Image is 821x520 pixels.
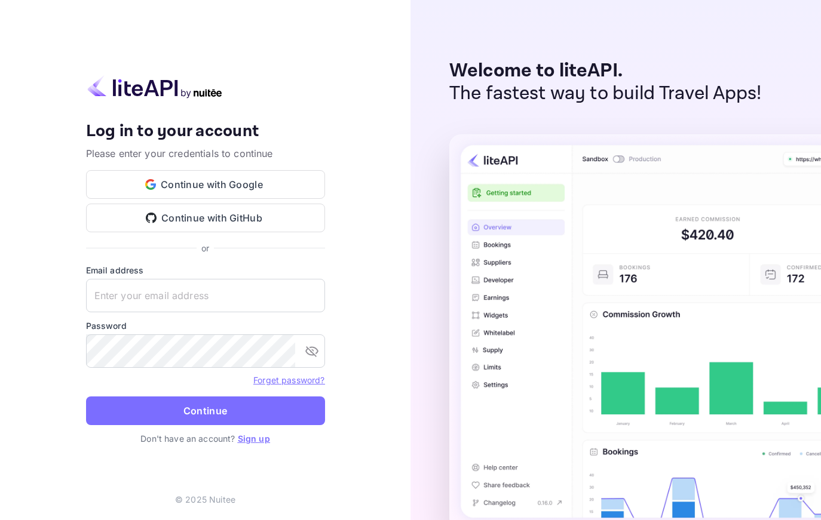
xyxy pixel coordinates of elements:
[201,242,209,254] p: or
[86,319,325,332] label: Password
[253,375,324,385] a: Forget password?
[86,146,325,161] p: Please enter your credentials to continue
[86,75,223,99] img: liteapi
[238,433,270,444] a: Sign up
[86,279,325,312] input: Enter your email address
[449,60,762,82] p: Welcome to liteAPI.
[86,396,325,425] button: Continue
[86,432,325,445] p: Don't have an account?
[175,493,235,506] p: © 2025 Nuitee
[86,204,325,232] button: Continue with GitHub
[253,374,324,386] a: Forget password?
[449,82,762,105] p: The fastest way to build Travel Apps!
[86,170,325,199] button: Continue with Google
[86,264,325,276] label: Email address
[86,121,325,142] h4: Log in to your account
[300,339,324,363] button: toggle password visibility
